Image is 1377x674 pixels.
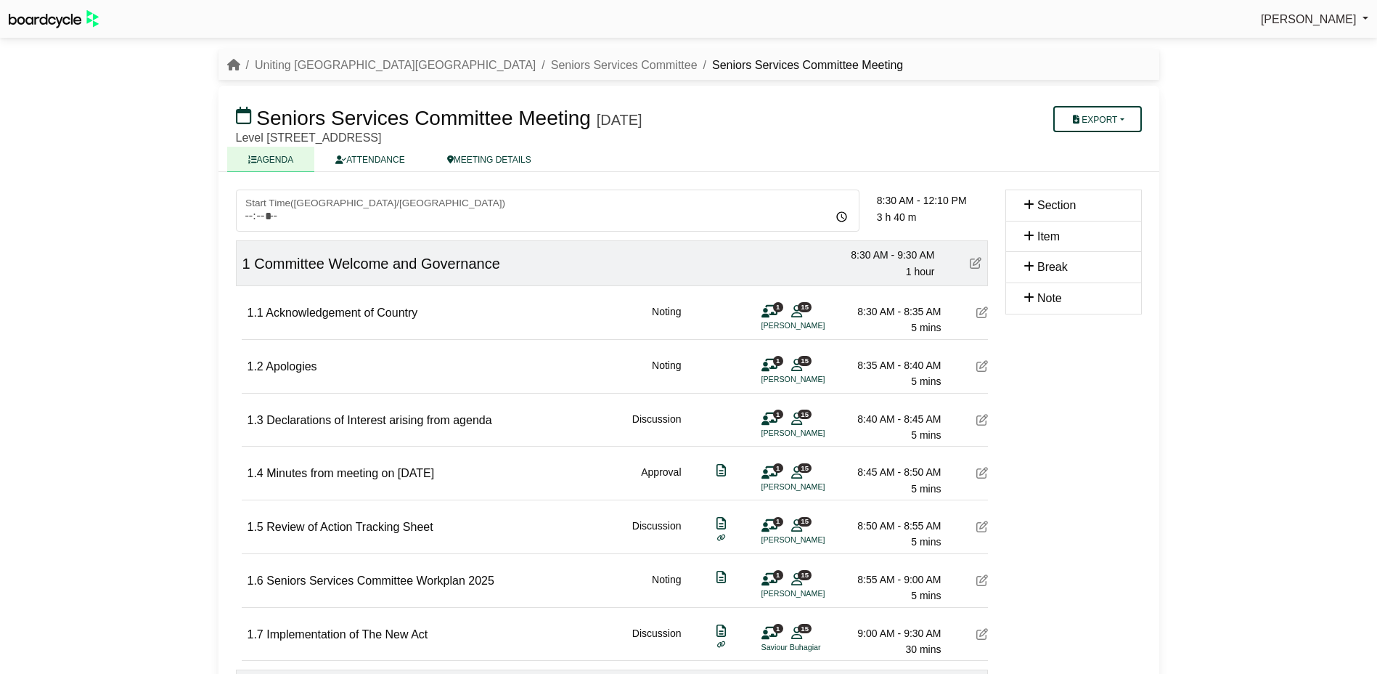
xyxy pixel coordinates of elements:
[798,463,812,473] span: 15
[798,517,812,527] span: 15
[840,464,941,480] div: 8:45 AM - 8:50 AM
[798,570,812,580] span: 15
[652,572,681,604] div: Noting
[266,306,417,319] span: Acknowledgement of Country
[905,643,941,655] span: 30 mins
[314,147,425,172] a: ATTENDANCE
[1037,261,1068,273] span: Break
[236,131,382,144] span: Level [STREET_ADDRESS]
[266,574,494,587] span: Seniors Services Committee Workplan 2025
[798,624,812,633] span: 15
[840,518,941,534] div: 8:50 AM - 8:55 AM
[761,481,870,493] li: [PERSON_NAME]
[266,521,433,533] span: Review of Action Tracking Sheet
[256,107,591,129] span: Seniors Services Committee Meeting
[761,320,870,332] li: [PERSON_NAME]
[632,625,682,658] div: Discussion
[773,410,783,419] span: 1
[632,518,682,551] div: Discussion
[248,628,263,641] span: 1.7
[911,322,941,333] span: 5 mins
[911,429,941,441] span: 5 mins
[1261,10,1368,29] a: [PERSON_NAME]
[840,304,941,320] div: 8:30 AM - 8:35 AM
[840,411,941,427] div: 8:40 AM - 8:45 AM
[761,534,870,546] li: [PERSON_NAME]
[773,570,783,580] span: 1
[227,56,904,75] nav: breadcrumb
[877,211,916,223] span: 3 h 40 m
[761,588,870,600] li: [PERSON_NAME]
[840,357,941,373] div: 8:35 AM - 8:40 AM
[652,357,681,390] div: Noting
[248,414,263,426] span: 1.3
[254,256,500,272] span: Committee Welcome and Governance
[911,590,941,601] span: 5 mins
[911,375,941,387] span: 5 mins
[1037,199,1076,211] span: Section
[773,356,783,365] span: 1
[426,147,552,172] a: MEETING DETAILS
[761,427,870,439] li: [PERSON_NAME]
[840,625,941,641] div: 9:00 AM - 9:30 AM
[248,360,263,373] span: 1.2
[773,517,783,527] span: 1
[798,302,812,312] span: 15
[761,641,870,654] li: Saviour Buhagiar
[798,356,812,365] span: 15
[761,373,870,386] li: [PERSON_NAME]
[911,483,941,495] span: 5 mins
[652,304,681,336] div: Noting
[833,247,935,263] div: 8:30 AM - 9:30 AM
[698,56,904,75] li: Seniors Services Committee Meeting
[597,111,642,129] div: [DATE]
[641,464,681,497] div: Approval
[1037,230,1060,243] span: Item
[1053,106,1141,132] button: Export
[551,59,698,71] a: Seniors Services Committee
[773,624,783,633] span: 1
[1037,292,1062,304] span: Note
[255,59,536,71] a: Uniting [GEOGRAPHIC_DATA][GEOGRAPHIC_DATA]
[227,147,315,172] a: AGENDA
[266,628,428,641] span: Implementation of The New Act
[266,414,491,426] span: Declarations of Interest arising from agenda
[906,266,935,277] span: 1 hour
[773,463,783,473] span: 1
[248,306,263,319] span: 1.1
[773,302,783,312] span: 1
[1261,13,1357,25] span: [PERSON_NAME]
[242,256,250,272] span: 1
[9,10,99,28] img: BoardcycleBlackGreen-aaafeed430059cb809a45853b8cf6d952af9d84e6e89e1f1685b34bfd5cb7d64.svg
[877,192,988,208] div: 8:30 AM - 12:10 PM
[266,467,434,479] span: Minutes from meeting on [DATE]
[248,467,263,479] span: 1.4
[248,574,263,587] span: 1.6
[840,572,941,588] div: 8:55 AM - 9:00 AM
[632,411,682,444] div: Discussion
[248,521,263,533] span: 1.5
[266,360,316,373] span: Apologies
[798,410,812,419] span: 15
[911,536,941,548] span: 5 mins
